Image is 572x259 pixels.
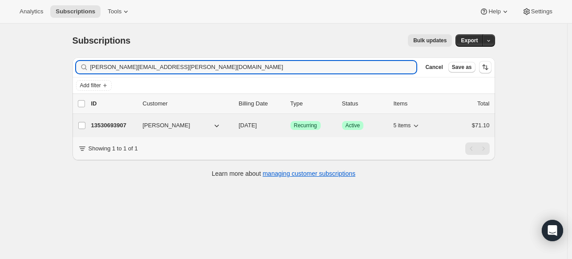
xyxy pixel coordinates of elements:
p: Customer [143,99,232,108]
button: Analytics [14,5,48,18]
button: Export [455,34,483,47]
div: 13530693907[PERSON_NAME][DATE]SuccessRecurringSuccessActive5 items$71.10 [91,119,490,132]
button: Bulk updates [408,34,452,47]
div: Items [394,99,438,108]
span: Subscriptions [56,8,95,15]
span: Tools [108,8,121,15]
p: Billing Date [239,99,283,108]
span: $71.10 [472,122,490,129]
span: Add filter [80,82,101,89]
p: 13530693907 [91,121,136,130]
nav: Pagination [465,142,490,155]
div: IDCustomerBilling DateTypeStatusItemsTotal [91,99,490,108]
button: Cancel [422,62,446,73]
p: ID [91,99,136,108]
div: Open Intercom Messenger [542,220,563,241]
span: [DATE] [239,122,257,129]
button: Add filter [76,80,112,91]
button: Sort the results [479,61,491,73]
button: Save as [448,62,475,73]
span: Help [488,8,500,15]
p: Showing 1 to 1 of 1 [89,144,138,153]
p: Status [342,99,387,108]
span: Export [461,37,478,44]
span: Analytics [20,8,43,15]
p: Learn more about [212,169,355,178]
span: 5 items [394,122,411,129]
button: Subscriptions [50,5,101,18]
a: managing customer subscriptions [262,170,355,177]
button: Help [474,5,515,18]
span: Subscriptions [73,36,131,45]
span: Bulk updates [413,37,447,44]
input: Filter subscribers [90,61,417,73]
span: Recurring [294,122,317,129]
span: Save as [452,64,472,71]
button: [PERSON_NAME] [137,118,226,133]
span: Active [346,122,360,129]
button: Tools [102,5,136,18]
button: Settings [517,5,558,18]
button: 5 items [394,119,421,132]
span: Cancel [425,64,443,71]
div: Type [290,99,335,108]
span: [PERSON_NAME] [143,121,190,130]
span: Settings [531,8,552,15]
p: Total [477,99,489,108]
